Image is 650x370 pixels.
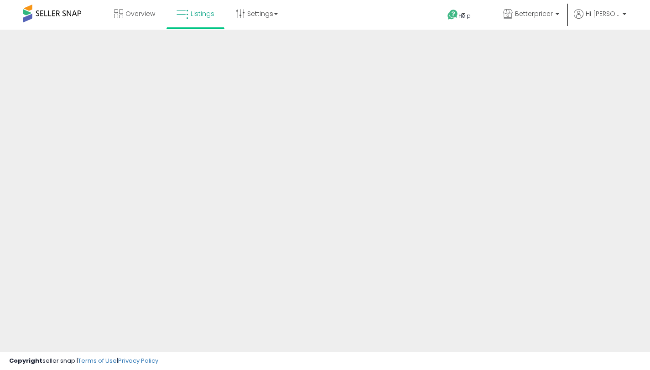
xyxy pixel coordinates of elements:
span: Overview [125,9,155,18]
span: Hi [PERSON_NAME] [586,9,620,18]
span: Listings [191,9,214,18]
div: seller snap | | [9,357,158,365]
a: Help [440,2,489,30]
span: Help [458,12,471,20]
a: Privacy Policy [118,356,158,365]
a: Hi [PERSON_NAME] [574,9,626,30]
strong: Copyright [9,356,42,365]
i: Get Help [447,9,458,21]
span: Betterpricer [515,9,553,18]
a: Terms of Use [78,356,117,365]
